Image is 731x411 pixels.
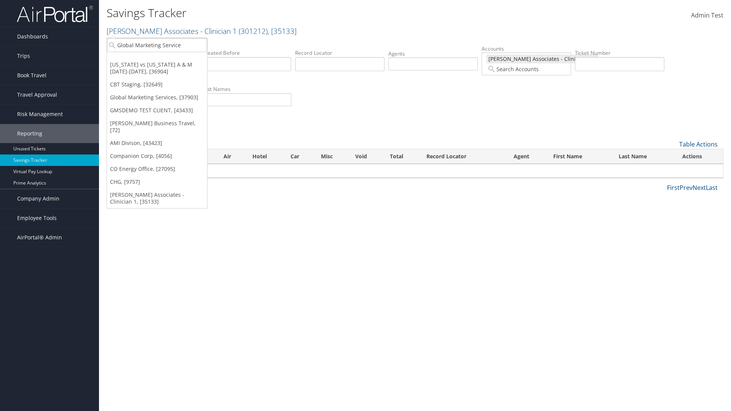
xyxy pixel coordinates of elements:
input: Search Accounts [487,65,566,73]
span: [PERSON_NAME] Associates - Clinician 1 [487,55,591,63]
a: GMSDEMO TEST CLIENT, [43433] [107,104,207,117]
a: CO Energy Office, [27095] [107,162,207,175]
a: CHG, [9757] [107,175,207,188]
span: AirPortal® Admin [17,228,62,247]
a: [PERSON_NAME] Associates - Clinician 1, [35133] [107,188,207,208]
img: airportal-logo.png [17,5,93,23]
th: Misc [314,149,349,164]
h1: Savings Tracker [107,5,518,21]
input: Search Accounts [107,38,207,52]
a: Companion Corp, [4056] [107,150,207,162]
th: Car [284,149,314,164]
a: Next [693,183,706,192]
a: Prev [680,183,693,192]
a: [PERSON_NAME] Business Travel, [72] [107,117,207,137]
th: Void [348,149,383,164]
a: [US_STATE] vs [US_STATE] A & M [DATE]-[DATE], [36904] [107,58,207,78]
a: Last [706,183,718,192]
th: Agent: activate to sort column descending [507,149,546,164]
span: Travel Approval [17,85,57,104]
th: Record Locator: activate to sort column ascending [420,149,507,164]
th: First Name [546,149,612,164]
a: [PERSON_NAME] Associates - Clinician 1 [107,26,297,36]
a: AMI Divison, [43423] [107,137,207,150]
label: Accounts [482,45,571,53]
th: Total [383,149,420,164]
th: Last Name [612,149,676,164]
th: Hotel [246,149,284,164]
span: ( 301212 ) [239,26,268,36]
th: Actions [675,149,723,164]
th: Air [217,149,246,164]
label: Created Before [202,49,291,57]
span: Dashboards [17,27,48,46]
span: , [ 35133 ] [268,26,297,36]
label: Agents [388,50,478,57]
span: Reporting [17,124,42,143]
a: CBT Staging, [32649] [107,78,207,91]
a: Table Actions [679,140,718,148]
label: Record Locator [295,49,385,57]
label: Last Names [202,85,291,93]
label: Ticket Number [575,49,664,57]
a: First [667,183,680,192]
span: Trips [17,46,30,65]
span: Company Admin [17,189,59,208]
span: Employee Tools [17,209,57,228]
a: Admin Test [691,4,723,27]
td: No Savings Tracker records found [107,164,723,178]
span: Book Travel [17,66,46,85]
span: Risk Management [17,105,63,124]
span: Admin Test [691,11,723,19]
a: Global Marketing Services, [37903] [107,91,207,104]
